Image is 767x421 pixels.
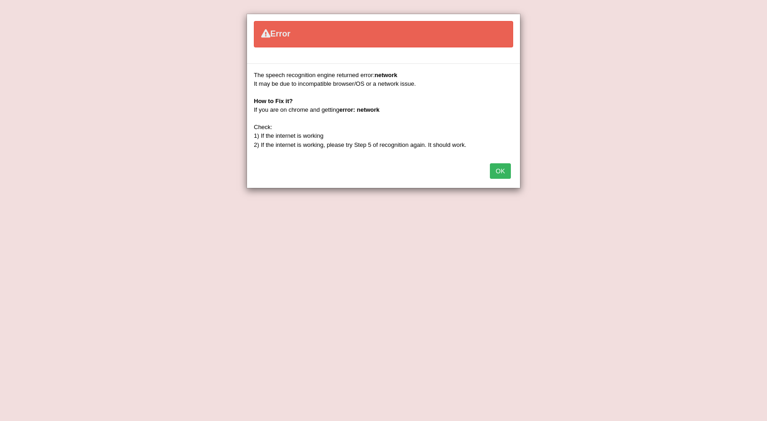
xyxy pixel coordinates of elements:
[254,71,513,149] div: The speech recognition engine returned error: It may be due to incompatible browser/OS or a netwo...
[254,21,513,47] div: Error
[254,98,293,104] b: How to Fix it?
[339,106,379,113] b: error: network
[490,163,511,179] button: OK
[375,72,398,78] b: network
